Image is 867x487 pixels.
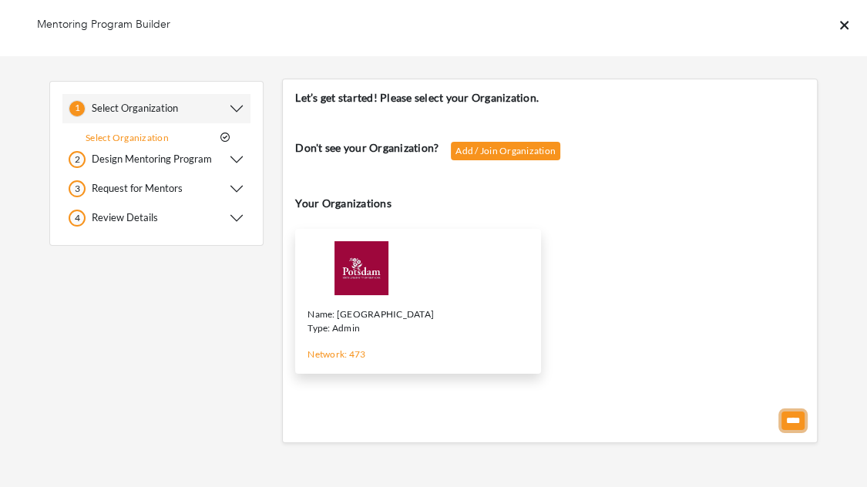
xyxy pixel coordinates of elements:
h5: Review Details [86,212,158,224]
div: 3 [69,180,86,197]
h4: Your Organizations [295,197,805,210]
p: Type: Admin [307,321,528,335]
h4: Let’s get started! Please select your Organization. [295,92,805,105]
h4: Don't see your Organization? [295,142,439,155]
a: Add / Join Organization [451,142,560,161]
button: 3 Request for Mentors [69,180,244,197]
p: Name: [GEOGRAPHIC_DATA] [307,307,528,321]
button: 1 Select Organization [69,100,244,117]
button: 4 Review Details [69,210,244,227]
h5: Design Mentoring Program [86,153,212,166]
div: 2 [69,151,86,168]
div: 4 [69,210,86,227]
a: Network: 473 [307,348,365,361]
button: 2 Design Mentoring Program [69,151,244,168]
img: channels4_profile.jpg [307,241,415,295]
h5: Select Organization [86,102,178,115]
h5: Request for Mentors [86,183,183,195]
a: Select Organization [86,132,169,143]
div: 1 [69,100,86,117]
